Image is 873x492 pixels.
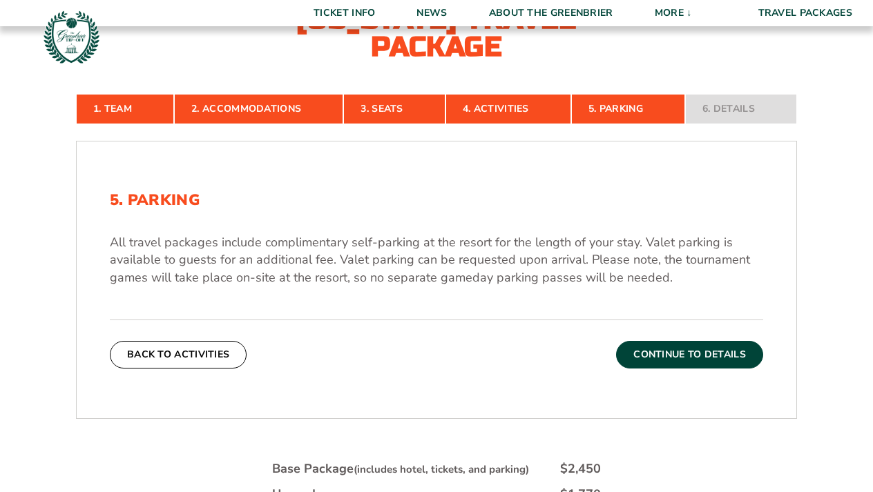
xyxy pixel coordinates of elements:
[560,460,601,478] div: $2,450
[343,94,445,124] a: 3. Seats
[110,234,763,286] p: All travel packages include complimentary self-parking at the resort for the length of your stay....
[76,94,174,124] a: 1. Team
[41,7,102,67] img: Greenbrier Tip-Off
[272,460,529,478] div: Base Package
[616,341,763,368] button: Continue To Details
[174,94,343,124] a: 2. Accommodations
[445,94,571,124] a: 4. Activities
[285,6,588,61] h2: [US_STATE] Travel Package
[110,191,763,209] h2: 5. Parking
[354,462,529,476] small: (includes hotel, tickets, and parking)
[110,341,247,368] button: Back To Activities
